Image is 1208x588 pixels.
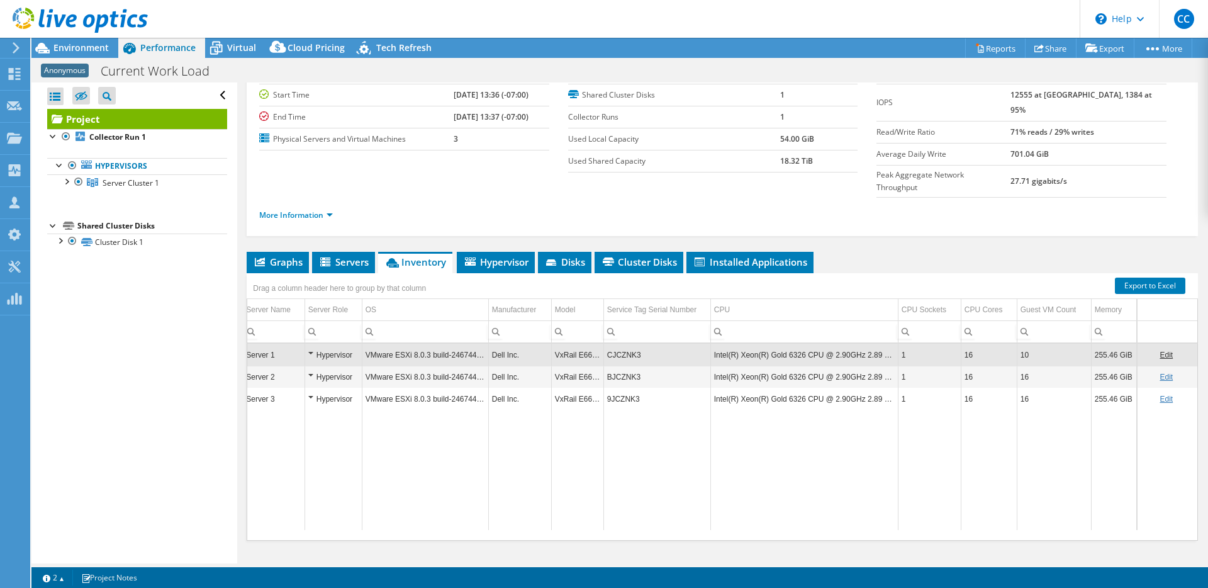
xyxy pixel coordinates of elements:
td: Column Manufacturer, Value Dell Inc. [488,344,551,366]
td: Column Service Tag Serial Number, Value BJCZNK3 [603,366,710,388]
td: Column Guest VM Count, Filter cell [1017,320,1091,342]
a: Export to Excel [1115,278,1185,294]
b: 1 [780,89,785,100]
label: Collector Runs [568,111,780,123]
td: Column Manufacturer, Value Dell Inc. [488,366,551,388]
td: Manufacturer Column [488,299,551,321]
b: 27.71 gigabits/s [1010,176,1067,186]
div: Service Tag Serial Number [607,302,697,317]
td: CPU Column [710,299,898,321]
a: Edit [1160,395,1173,404]
a: Cluster Disk 1 [47,234,227,250]
div: Hypervisor [308,392,359,407]
div: Memory [1095,302,1122,317]
td: Column CPU Sockets, Value 1 [898,388,961,410]
span: Cloud Pricing [288,42,345,54]
div: Server Role [308,302,348,317]
a: Server Cluster 1 [47,174,227,191]
span: Server Cluster 1 [103,178,159,188]
td: OS Column [362,299,488,321]
td: Column CPU Cores, Value 16 [961,344,1017,366]
div: Shared Cluster Disks [77,218,227,234]
td: CPU Sockets Column [898,299,961,321]
div: Manufacturer [492,302,537,317]
td: Column CPU Cores, Value 16 [961,388,1017,410]
td: Column Server Role, Value Hypervisor [305,388,362,410]
td: Column Model, Filter cell [551,320,603,342]
b: 3 [454,133,458,144]
td: Column CPU, Filter cell [710,320,898,342]
label: End Time [259,111,454,123]
td: Column OS, Filter cell [362,320,488,342]
b: [DATE] 13:36 (-07:00) [454,89,528,100]
td: Column CPU Cores, Value 16 [961,366,1017,388]
b: 12555 at [GEOGRAPHIC_DATA], 1384 at 95% [1010,89,1152,115]
td: Model Column [551,299,603,321]
td: Column Server Role, Filter cell [305,320,362,342]
div: Drag a column header here to group by that column [250,280,429,297]
b: 18.32 TiB [780,155,813,166]
td: Column Server Name, Value Server 3 [243,388,305,410]
span: Hypervisor [463,256,528,268]
label: Average Daily Write [876,148,1010,161]
td: Column CPU Sockets, Filter cell [898,320,961,342]
a: Project [47,109,227,129]
span: Anonymous [41,64,89,77]
a: More Information [259,210,333,220]
td: Column Model, Value VxRail E660F [551,344,603,366]
div: CPU Sockets [902,302,946,317]
td: Column Memory, Value 255.46 GiB [1091,366,1137,388]
td: Column OS, Value VMware ESXi 8.0.3 build-24674464 [362,388,488,410]
td: Column Manufacturer, Value Dell Inc. [488,388,551,410]
b: 1 [780,111,785,122]
div: OS [366,302,376,317]
td: Column Service Tag Serial Number, Value CJCZNK3 [603,344,710,366]
td: Column Server Name, Value Server 1 [243,344,305,366]
td: Memory Column [1091,299,1137,321]
span: Tech Refresh [376,42,432,54]
label: Shared Cluster Disks [568,89,780,101]
td: Guest VM Count Column [1017,299,1091,321]
td: Column Server Role, Value Hypervisor [305,366,362,388]
b: 54.00 GiB [780,133,814,144]
td: Column CPU Sockets, Value 1 [898,366,961,388]
td: Column Service Tag Serial Number, Value 9JCZNK3 [603,388,710,410]
td: Column Memory, Value 255.46 GiB [1091,388,1137,410]
td: Column Guest VM Count, Value 16 [1017,388,1091,410]
a: More [1134,38,1192,58]
td: Server Role Column [305,299,362,321]
span: Inventory [384,256,446,268]
label: IOPS [876,96,1010,109]
a: Project Notes [72,570,146,585]
a: Reports [965,38,1026,58]
div: Model [555,302,576,317]
a: Edit [1160,373,1173,382]
div: CPU Cores [965,302,1003,317]
td: Service Tag Serial Number Column [603,299,710,321]
a: Collector Run 1 [47,129,227,145]
span: Disks [544,256,585,268]
a: Edit [1160,351,1173,359]
td: Column Server Name, Value Server 2 [243,366,305,388]
svg: \n [1095,13,1107,25]
b: 71% reads / 29% writes [1010,127,1094,137]
span: Environment [53,42,109,54]
td: CPU Cores Column [961,299,1017,321]
td: Column CPU, Value Intel(R) Xeon(R) Gold 6326 CPU @ 2.90GHz 2.89 GHz [710,366,898,388]
span: Servers [318,256,369,268]
td: Column Memory, Filter cell [1091,320,1137,342]
td: Column Model, Value VxRail E660F [551,388,603,410]
a: Share [1025,38,1077,58]
h1: Current Work Load [95,64,229,78]
td: Column Memory, Value 255.46 GiB [1091,344,1137,366]
td: Column OS, Value VMware ESXi 8.0.3 build-24674464 [362,344,488,366]
div: Hypervisor [308,348,359,363]
span: Installed Applications [693,256,807,268]
td: Column CPU Cores, Filter cell [961,320,1017,342]
td: Column CPU, Value Intel(R) Xeon(R) Gold 6326 CPU @ 2.90GHz 2.89 GHz [710,388,898,410]
b: Collector Run 1 [89,132,146,142]
td: Column Manufacturer, Filter cell [488,320,551,342]
div: Hypervisor [308,370,359,385]
div: Data grid [247,273,1198,541]
td: Column CPU Sockets, Value 1 [898,344,961,366]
